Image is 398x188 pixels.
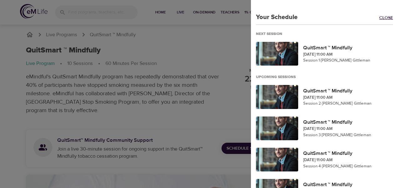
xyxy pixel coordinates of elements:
div: Next Session [256,32,287,37]
p: [DATE] 11:00 AM [303,95,393,101]
p: Session 2 · [PERSON_NAME] Gittleman [303,101,393,107]
p: [DATE] 11:00 AM [303,157,393,163]
p: QuitSmart ™ Mindfully [303,44,393,52]
a: Close [379,15,398,22]
p: QuitSmart ™ Mindfully [303,87,393,95]
p: QuitSmart ™ Mindfully [303,150,393,157]
p: Session 4 · [PERSON_NAME] Gittleman [303,163,393,170]
p: [DATE] 11:00 AM [303,126,393,132]
p: Session 3 · [PERSON_NAME] Gittleman [303,132,393,138]
p: QuitSmart ™ Mindfully [303,118,393,126]
p: Session 1 · [PERSON_NAME] Gittleman [303,57,393,64]
p: [DATE] 11:00 AM [303,52,393,58]
p: Your Schedule [251,12,298,22]
div: Upcoming Sessions [256,75,301,80]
